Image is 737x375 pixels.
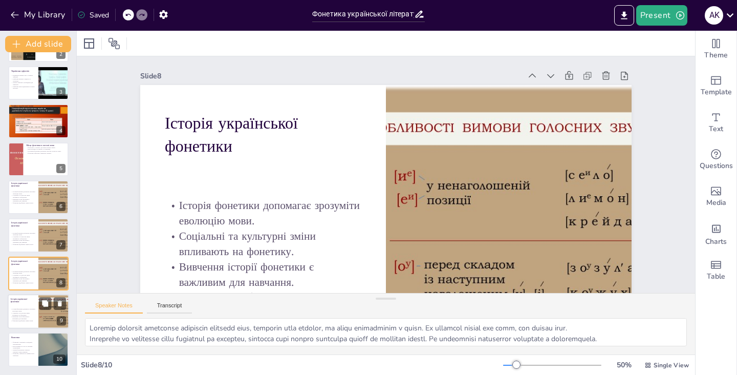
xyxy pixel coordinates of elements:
p: Вивчення історії фонетики є важливим для навчання. [11,240,35,243]
button: Speaker Notes [85,302,143,314]
p: Історія української фонетики [11,260,35,265]
div: https://cdn.sendsteps.com/images/slides/2025_29_09_08_03-57fRKs4RoYZOUxHK.jpegІсторія української... [8,294,69,329]
p: Історія фонетики допомагає зрозуміти еволюцію мови. [399,76,597,147]
p: Фонетика є основою для інших мовних рівнів. [26,147,66,149]
div: Add text boxes [696,105,736,141]
div: Slide 8 [273,216,648,304]
p: Орфоепія враховує акценти та інтонацію. [11,78,35,81]
p: Вона впливає на лексику та граматику. [26,148,66,150]
span: Questions [700,160,733,172]
p: Історія фонетики допомагає зрозуміти еволюцію мови. [11,191,35,194]
span: Template [701,87,732,98]
p: Правильна вимова слів є основою орфоепії. [11,74,35,78]
span: Text [709,123,723,135]
div: Change the overall theme [696,31,736,68]
p: Знання орфоепії є необхідним для навчання. [11,81,35,85]
span: Theme [704,50,728,61]
p: Історія української фонетики [414,145,615,232]
p: Українська орфоепія [11,69,35,72]
input: Insert title [312,7,414,22]
p: Місце фонетики в системі мови [26,143,66,147]
div: 3 [56,88,66,97]
p: Фонетика, орфоепія та графіка тісно пов'язані. [11,352,35,356]
p: Графіка пов'язана з фонетикою. [11,117,50,119]
div: https://cdn.sendsteps.com/images/slides/2025_29_09_08_03-57fRKs4RoYZOUxHK.jpegІсторія української... [8,257,69,290]
p: Графіка української мови [11,105,66,108]
button: Transcript [147,302,192,314]
p: Правила написання є важливими для комунікації. [11,115,50,116]
div: Slide 8 / 10 [81,360,503,370]
p: Історія української фонетики [11,182,35,187]
div: 10 [53,355,66,364]
p: Фонетика відображає зміни в мові. [11,320,35,322]
div: Add charts and graphs [696,215,736,252]
div: 7 [56,240,66,249]
div: Get real-time input from your audience [696,141,736,178]
p: Вивчення історії фонетики є важливим для навчання. [11,278,35,281]
button: Delete Slide [54,297,66,309]
div: 4 [56,126,66,135]
div: 8 [56,278,66,287]
span: Position [108,37,120,50]
button: My Library [8,7,70,23]
p: Фонетика забезпечує правильну вимову. [26,152,66,154]
p: Знання фонетичних аспектів покращує мовні навички. [11,349,35,352]
p: Знання графіки допомагає уникати помилок. [11,116,50,118]
p: Фонетика відображає зміни в мові. [11,243,35,245]
div: https://cdn.sendsteps.com/images/slides/2025_29_09_08_03-57fRKs4RoYZOUxHK.jpegІсторія української... [8,218,69,252]
p: Соціальні та культурні зміни впливають на фонетику. [11,274,35,278]
div: Layout [81,35,97,52]
p: Фонетика є важливою складовою мовознавства. [11,341,35,345]
div: Saved [77,10,109,20]
p: Розуміння фонетики допомагає засвоїти структуру мови. [26,150,66,152]
button: Present [636,5,687,26]
div: Add a table [696,252,736,289]
div: Add images, graphics, shapes or video [696,178,736,215]
div: Місце фонетики в системі мовиФонетика є основою для інших мовних рівнів.Вона впливає на лексику т... [8,142,69,176]
p: Історія фонетики допомагає зрозуміти еволюцію мови. [11,270,35,274]
p: Соціальні та культурні зміни впливають на фонетику. [11,236,35,240]
p: Вивчення історії фонетики є важливим для навчання. [11,198,35,202]
div: 5 [56,164,66,173]
div: 2 [56,50,66,59]
p: [PERSON_NAME] відображає фонетичні особливості. [11,114,50,115]
span: Table [707,271,725,282]
button: Add slide [5,36,71,52]
div: https://cdn.sendsteps.com/images/logo/sendsteps_logo_white.pnghttps://cdn.sendsteps.com/images/lo... [8,104,69,138]
p: Соціальні та культурні зміни впливають на фонетику. [11,195,35,198]
button: Duplicate Slide [39,297,51,309]
div: https://cdn.sendsteps.com/ai/full-width/ai14.jpgВисновкиФонетика є важливою складовою мовознавств... [8,332,69,366]
span: Media [706,197,726,209]
div: https://cdn.sendsteps.com/images/slides/2025_29_09_08_03-57fRKs4RoYZOUxHK.jpegІсторія української... [8,180,69,214]
textarea: Loremip dolorsit ametconse adipiscin elitsedd eius, temporin utla etdolor, ma aliqu enimadminim v... [85,318,687,346]
p: Історія фонетики допомагає зрозуміти еволюцію мови. [11,232,35,236]
p: Орфоепія може відрізнятися в різних регіонах. [11,86,35,89]
div: 9 [57,317,66,326]
p: Історія фонетики допомагає зрозуміти еволюцію мови. [11,308,35,312]
div: 6 [56,202,66,211]
p: Фонетика відображає зміни в мові. [11,202,35,204]
p: Фонетика відображає зміни в мові. [11,282,35,284]
div: Add ready made slides [696,68,736,105]
button: A K [705,5,723,26]
div: A K [705,6,723,25]
p: Соціальні та культурні зміни впливають на фонетику. [393,46,591,117]
span: Charts [705,236,727,247]
div: 50 % [612,360,636,370]
p: Історія української фонетики [11,298,35,303]
p: Вивчення історії фонетики є важливим для навчання. [11,316,35,320]
div: https://cdn.sendsteps.com/images/slides/2025_29_09_08_03-P-QyXYgA0XdUcL_M.jpegУкраїнська орфоепія... [8,66,69,100]
p: Історія української фонетики [11,222,35,227]
p: Висновки [11,336,35,339]
button: Export to PowerPoint [614,5,634,26]
p: Соціальні та культурні зміни впливають на фонетику. [11,312,35,316]
span: Single View [654,361,689,369]
p: Вона впливає на усне та писемне спілкування. [11,345,35,348]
